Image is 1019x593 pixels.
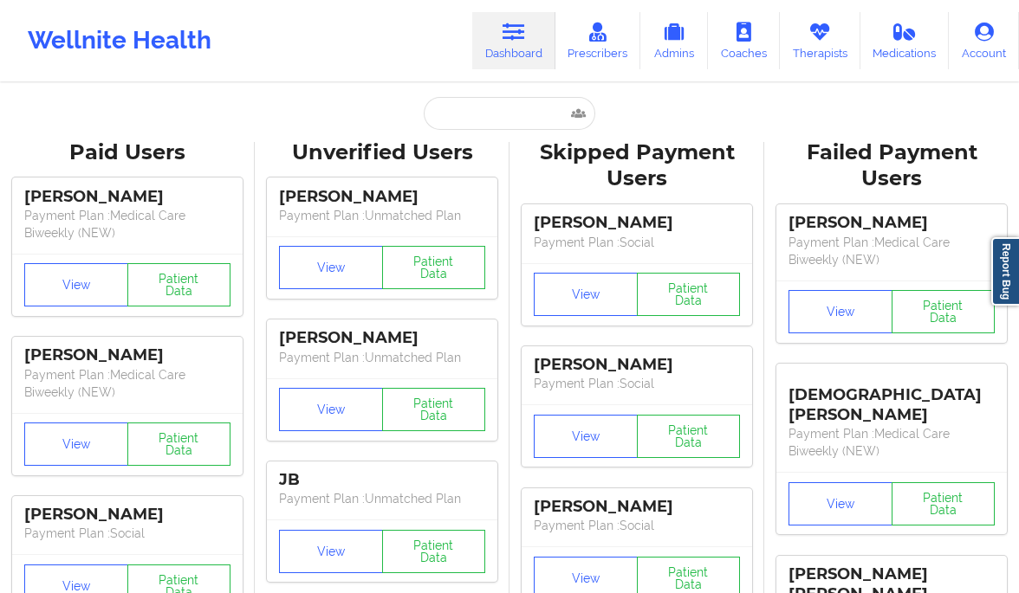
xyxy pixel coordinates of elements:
[24,422,128,466] button: View
[789,213,995,233] div: [PERSON_NAME]
[534,234,740,251] p: Payment Plan : Social
[789,425,995,460] p: Payment Plan : Medical Care Biweekly (NEW)
[127,263,231,306] button: Patient Data
[949,12,1019,69] a: Account
[555,12,641,69] a: Prescribers
[534,273,638,316] button: View
[382,530,486,573] button: Patient Data
[279,530,383,573] button: View
[279,490,485,507] p: Payment Plan : Unmatched Plan
[534,497,740,517] div: [PERSON_NAME]
[279,207,485,224] p: Payment Plan : Unmatched Plan
[279,328,485,348] div: [PERSON_NAME]
[789,290,892,333] button: View
[860,12,950,69] a: Medications
[24,345,230,365] div: [PERSON_NAME]
[267,139,497,166] div: Unverified Users
[279,187,485,207] div: [PERSON_NAME]
[776,139,1007,193] div: Failed Payment Users
[279,388,383,431] button: View
[789,234,995,268] p: Payment Plan : Medical Care Biweekly (NEW)
[24,366,230,401] p: Payment Plan : Medical Care Biweekly (NEW)
[534,415,638,458] button: View
[24,187,230,207] div: [PERSON_NAME]
[789,482,892,525] button: View
[640,12,708,69] a: Admins
[534,375,740,392] p: Payment Plan : Social
[534,517,740,534] p: Payment Plan : Social
[279,349,485,366] p: Payment Plan : Unmatched Plan
[472,12,555,69] a: Dashboard
[24,525,230,542] p: Payment Plan : Social
[892,290,996,333] button: Patient Data
[24,207,230,242] p: Payment Plan : Medical Care Biweekly (NEW)
[708,12,780,69] a: Coaches
[534,355,740,375] div: [PERSON_NAME]
[279,246,383,289] button: View
[24,263,128,306] button: View
[127,422,231,466] button: Patient Data
[12,139,243,166] div: Paid Users
[382,388,486,431] button: Patient Data
[24,505,230,525] div: [PERSON_NAME]
[892,482,996,525] button: Patient Data
[780,12,860,69] a: Therapists
[279,470,485,490] div: JB
[637,415,741,458] button: Patient Data
[534,213,740,233] div: [PERSON_NAME]
[789,372,995,425] div: [DEMOGRAPHIC_DATA][PERSON_NAME]
[991,237,1019,306] a: Report Bug
[382,246,486,289] button: Patient Data
[522,139,752,193] div: Skipped Payment Users
[637,273,741,316] button: Patient Data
